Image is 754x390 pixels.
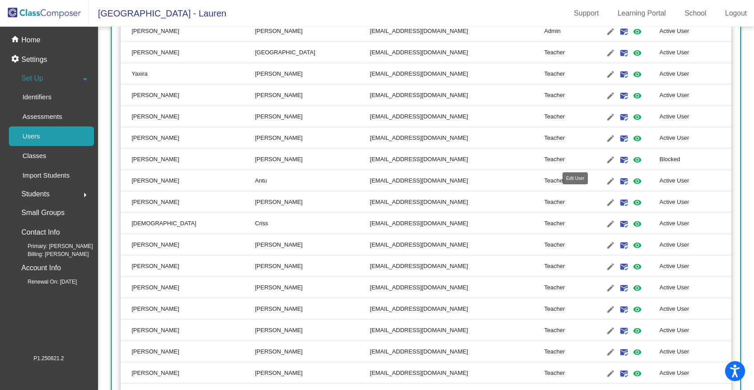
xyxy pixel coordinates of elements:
td: [EMAIL_ADDRESS][DOMAIN_NAME] [370,256,544,277]
td: [PERSON_NAME] [255,191,370,213]
td: [PERSON_NAME] [255,149,370,170]
td: [EMAIL_ADDRESS][DOMAIN_NAME] [370,191,544,213]
mat-icon: visibility [632,304,643,315]
p: Assessments [22,111,62,122]
td: [PERSON_NAME] [121,277,255,298]
mat-icon: visibility [632,112,643,122]
mat-icon: mark_email_read [619,112,629,122]
span: Primary: [PERSON_NAME] [13,242,93,250]
td: [PERSON_NAME] [255,362,370,384]
td: Criss [255,213,370,234]
mat-icon: mark_email_read [619,325,629,336]
mat-icon: edit [605,325,616,336]
td: [GEOGRAPHIC_DATA] [255,42,370,63]
mat-icon: edit [605,26,616,37]
mat-icon: mark_email_read [619,90,629,101]
mat-icon: mark_email_read [619,347,629,357]
mat-icon: edit [605,69,616,80]
mat-icon: mark_email_read [619,368,629,379]
td: Teacher [544,320,588,341]
td: Active User [660,298,731,320]
td: [EMAIL_ADDRESS][DOMAIN_NAME] [370,320,544,341]
mat-icon: visibility [632,26,643,37]
td: Teacher [544,362,588,384]
p: Classes [22,150,46,161]
td: Blocked [660,149,731,170]
p: Users [22,131,40,142]
td: Active User [660,127,731,149]
td: Active User [660,106,731,127]
mat-icon: edit [605,283,616,293]
mat-icon: visibility [632,133,643,144]
mat-icon: mark_email_read [619,197,629,208]
mat-icon: mark_email_read [619,283,629,293]
td: Teacher [544,106,588,127]
td: [PERSON_NAME] [255,256,370,277]
mat-icon: visibility [632,90,643,101]
mat-icon: edit [605,347,616,357]
td: [PERSON_NAME] [255,341,370,362]
td: [EMAIL_ADDRESS][DOMAIN_NAME] [370,213,544,234]
td: Teacher [544,341,588,362]
td: Active User [660,85,731,106]
td: [PERSON_NAME] [255,85,370,106]
mat-icon: mark_email_read [619,154,629,165]
mat-icon: mark_email_read [619,240,629,251]
td: Teacher [544,42,588,63]
a: Logout [718,6,754,20]
td: [EMAIL_ADDRESS][DOMAIN_NAME] [370,127,544,149]
td: [PERSON_NAME] [121,234,255,256]
mat-icon: mark_email_read [619,261,629,272]
mat-icon: visibility [632,48,643,58]
td: Active User [660,256,731,277]
mat-icon: visibility [632,176,643,187]
mat-icon: edit [605,219,616,229]
span: [GEOGRAPHIC_DATA] - Lauren [89,6,226,20]
mat-icon: visibility [632,197,643,208]
mat-icon: mark_email_read [619,48,629,58]
mat-icon: edit [605,133,616,144]
td: [PERSON_NAME] [121,149,255,170]
td: Active User [660,63,731,85]
mat-icon: mark_email_read [619,133,629,144]
mat-icon: visibility [632,283,643,293]
mat-icon: mark_email_read [619,304,629,315]
mat-icon: edit [605,240,616,251]
mat-icon: mark_email_read [619,219,629,229]
p: Home [21,35,41,45]
mat-icon: visibility [632,325,643,336]
a: Support [567,6,606,20]
span: Billing: [PERSON_NAME] [13,250,89,258]
td: Teacher [544,213,588,234]
td: Active User [660,234,731,256]
mat-icon: mark_email_read [619,69,629,80]
td: [PERSON_NAME] [121,341,255,362]
mat-icon: visibility [632,154,643,165]
td: [PERSON_NAME] [255,127,370,149]
td: [PERSON_NAME] [121,362,255,384]
td: [PERSON_NAME] [121,20,255,42]
mat-icon: mark_email_read [619,26,629,37]
p: Identifiers [22,92,51,102]
td: [PERSON_NAME] [255,63,370,85]
td: [PERSON_NAME] [121,256,255,277]
td: [PERSON_NAME] [121,320,255,341]
td: Teacher [544,85,588,106]
td: [PERSON_NAME] [255,298,370,320]
td: Active User [660,191,731,213]
span: Set Up [21,72,43,85]
td: Active User [660,213,731,234]
p: Contact Info [21,226,60,239]
td: [EMAIL_ADDRESS][DOMAIN_NAME] [370,298,544,320]
td: Yaxira [121,63,255,85]
td: Teacher [544,191,588,213]
td: Teacher [544,256,588,277]
td: Active User [660,277,731,298]
td: [PERSON_NAME] [255,277,370,298]
td: Active User [660,42,731,63]
p: Import Students [22,170,69,181]
mat-icon: edit [605,112,616,122]
a: Learning Portal [611,6,673,20]
mat-icon: arrow_drop_down [80,74,90,85]
mat-icon: edit [605,197,616,208]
